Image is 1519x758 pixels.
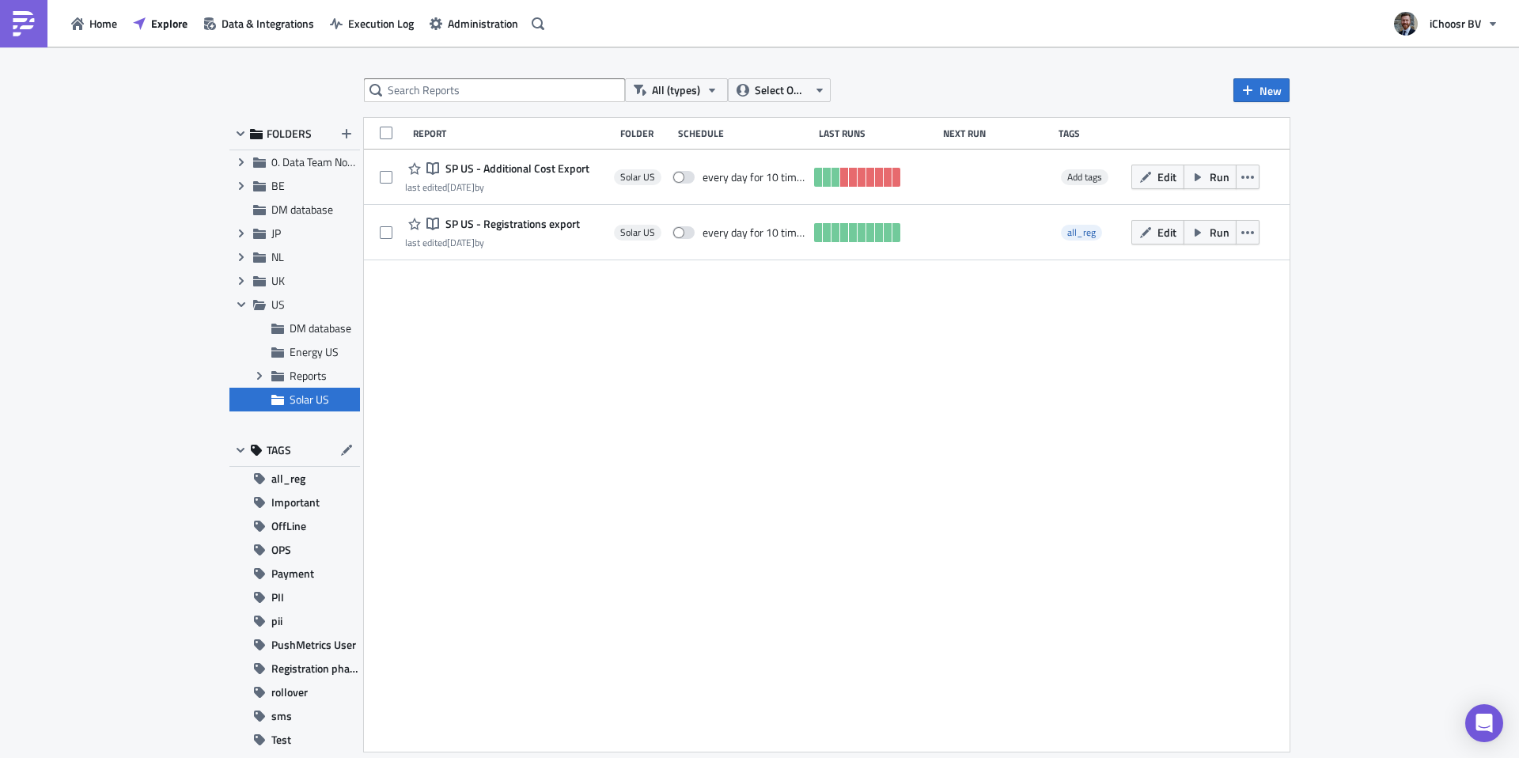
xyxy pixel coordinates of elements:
[1061,169,1108,185] span: Add tags
[229,562,360,586] button: Payment
[1233,78,1290,102] button: New
[271,514,306,538] span: OffLine
[11,11,36,36] img: PushMetrics
[229,467,360,491] button: all_reg
[271,680,308,704] span: rollover
[229,538,360,562] button: OPS
[678,127,811,139] div: Schedule
[405,237,580,248] div: last edited by
[271,586,284,609] span: PII
[1131,220,1184,244] button: Edit
[222,15,314,32] span: Data & Integrations
[229,704,360,728] button: sms
[1210,224,1229,241] span: Run
[229,491,360,514] button: Important
[271,538,291,562] span: OPS
[448,15,518,32] span: Administration
[271,657,360,680] span: Registration phase
[151,15,188,32] span: Explore
[271,177,285,194] span: BE
[290,391,329,407] span: Solar US
[271,728,291,752] span: Test
[290,367,327,384] span: Reports
[271,633,356,657] span: PushMetrics User
[819,127,935,139] div: Last Runs
[755,81,808,99] span: Select Owner
[271,704,292,728] span: sms
[1430,15,1481,32] span: iChoosr BV
[652,81,700,99] span: All (types)
[413,127,612,139] div: Report
[271,153,434,170] span: 0. Data Team Notebooks & Reports
[620,127,670,139] div: Folder
[728,78,831,102] button: Select Owner
[1157,169,1176,185] span: Edit
[229,728,360,752] button: Test
[271,491,320,514] span: Important
[229,609,360,633] button: pii
[1131,165,1184,189] button: Edit
[703,226,807,240] div: every day for 10 times
[271,225,281,241] span: JP
[1059,127,1125,139] div: Tags
[125,11,195,36] button: Explore
[267,443,291,457] span: TAGS
[1392,10,1419,37] img: Avatar
[229,514,360,538] button: OffLine
[290,320,351,336] span: DM database
[271,562,314,586] span: Payment
[229,657,360,680] button: Registration phase
[348,15,414,32] span: Execution Log
[63,11,125,36] button: Home
[441,217,580,231] span: SP US - Registrations export
[405,181,589,193] div: last edited by
[1260,82,1282,99] span: New
[943,127,1051,139] div: Next Run
[422,11,526,36] button: Administration
[447,235,475,250] time: 2025-09-23T08:42:01Z
[620,226,655,239] span: Solar US
[89,15,117,32] span: Home
[1210,169,1229,185] span: Run
[620,171,655,184] span: Solar US
[271,467,305,491] span: all_reg
[229,680,360,704] button: rollover
[271,272,285,289] span: UK
[1067,225,1096,240] span: all_reg
[229,633,360,657] button: PushMetrics User
[441,161,589,176] span: SP US - Additional Cost Export
[1184,220,1237,244] button: Run
[267,127,312,141] span: FOLDERS
[290,343,339,360] span: Energy US
[1385,6,1507,41] button: iChoosr BV
[625,78,728,102] button: All (types)
[1184,165,1237,189] button: Run
[271,296,285,313] span: US
[195,11,322,36] button: Data & Integrations
[271,201,333,218] span: DM database
[447,180,475,195] time: 2025-09-23T08:42:01Z
[1061,225,1102,241] span: all_reg
[703,170,807,184] div: every day for 10 times
[271,248,284,265] span: NL
[364,78,625,102] input: Search Reports
[1157,224,1176,241] span: Edit
[229,586,360,609] button: PII
[1465,704,1503,742] div: Open Intercom Messenger
[322,11,422,36] button: Execution Log
[271,609,282,633] span: pii
[1067,169,1102,184] span: Add tags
